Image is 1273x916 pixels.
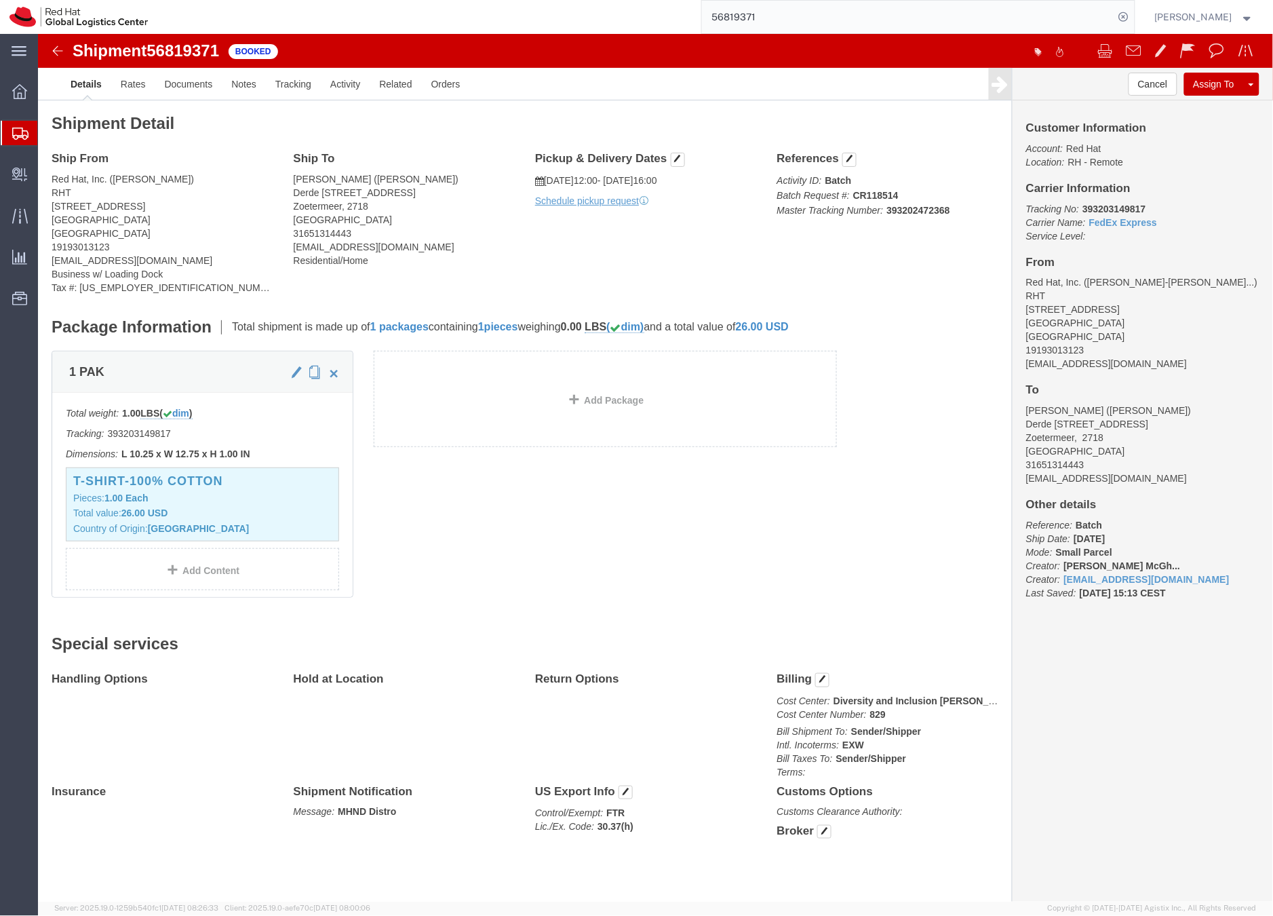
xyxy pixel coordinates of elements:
[1154,9,1255,25] button: [PERSON_NAME]
[1155,9,1232,24] span: Sona Mala
[161,904,218,913] span: [DATE] 08:26:33
[1048,903,1257,915] span: Copyright © [DATE]-[DATE] Agistix Inc., All Rights Reserved
[224,904,370,913] span: Client: 2025.19.0-aefe70c
[38,34,1273,902] iframe: FS Legacy Container
[9,7,148,27] img: logo
[702,1,1114,33] input: Search for shipment number, reference number
[54,904,218,913] span: Server: 2025.19.0-1259b540fc1
[313,904,370,913] span: [DATE] 08:00:06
